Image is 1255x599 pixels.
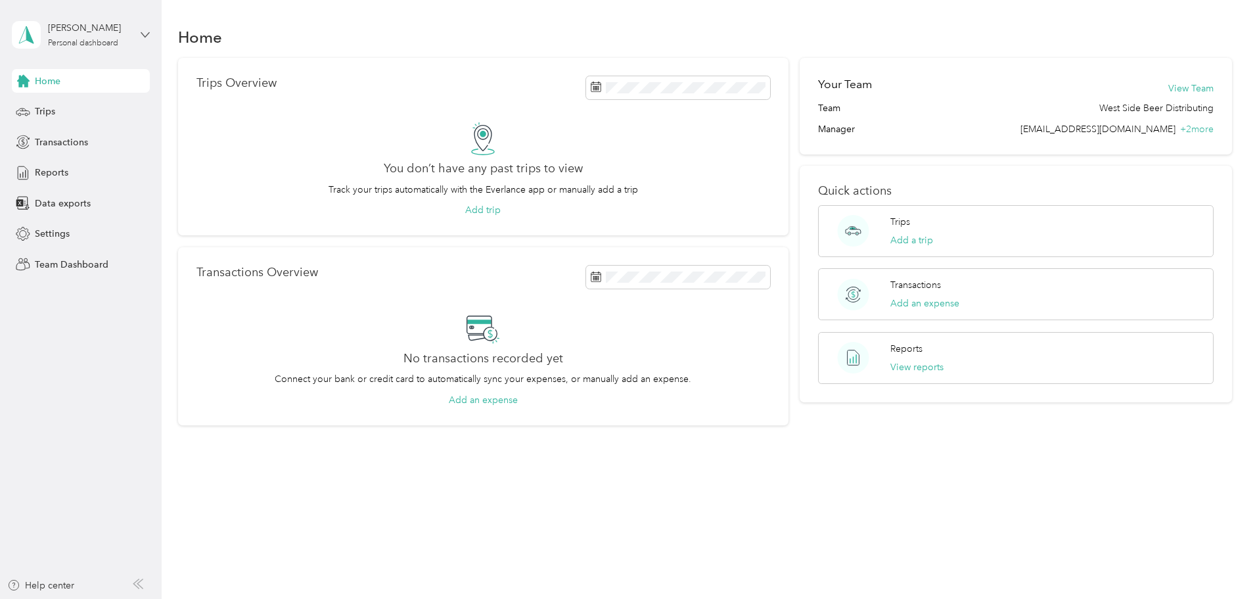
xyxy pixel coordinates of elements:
h2: No transactions recorded yet [403,352,563,366]
div: [PERSON_NAME] [48,21,130,35]
div: Personal dashboard [48,39,118,47]
span: Settings [35,227,70,241]
span: + 2 more [1180,124,1214,135]
button: View Team [1168,82,1214,95]
h2: You don’t have any past trips to view [384,162,583,176]
p: Connect your bank or credit card to automatically sync your expenses, or manually add an expense. [275,372,691,386]
p: Transactions [890,278,941,292]
button: Help center [7,579,74,592]
p: Reports [890,342,923,356]
span: Data exports [35,197,91,210]
button: View reports [890,360,944,374]
p: Trips [890,215,910,229]
span: Home [35,74,60,88]
button: Add a trip [890,233,933,247]
h1: Home [178,30,222,44]
span: Manager [818,122,855,136]
span: Team [818,101,840,115]
span: Trips [35,105,55,118]
span: [EMAIL_ADDRESS][DOMAIN_NAME] [1020,124,1175,135]
button: Add an expense [890,297,959,310]
h2: Your Team [818,76,872,93]
span: Reports [35,166,68,180]
p: Quick actions [818,184,1214,198]
iframe: Everlance-gr Chat Button Frame [1181,525,1255,599]
button: Add an expense [449,393,518,407]
span: West Side Beer Distributing [1099,101,1214,115]
p: Trips Overview [196,76,277,90]
button: Add trip [465,203,501,217]
span: Transactions [35,135,88,149]
span: Team Dashboard [35,258,108,272]
p: Track your trips automatically with the Everlance app or manually add a trip [329,183,638,197]
p: Transactions Overview [196,266,318,279]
